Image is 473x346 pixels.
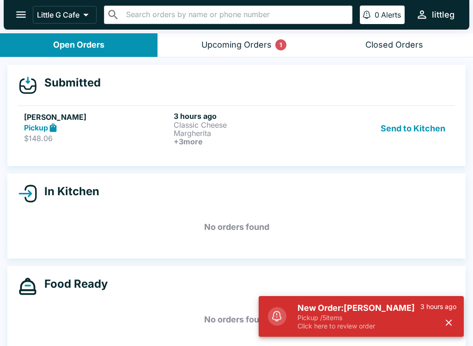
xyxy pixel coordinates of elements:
p: Little G Cafe [37,10,79,19]
h4: Food Ready [37,277,108,291]
p: 3 hours ago [420,303,456,311]
h5: No orders found [18,303,455,336]
button: littleg [412,5,458,25]
input: Search orders by name or phone number [123,8,348,21]
p: 1 [279,40,282,49]
p: $148.06 [24,134,170,143]
h6: 3 hours ago [174,111,320,121]
a: [PERSON_NAME]Pickup$148.063 hours agoClassic CheeseMargherita+3moreSend to Kitchen [18,105,455,151]
div: littleg [432,9,455,20]
p: Alerts [381,10,401,19]
div: Closed Orders [365,40,423,50]
strong: Pickup [24,123,48,132]
h4: Submitted [37,76,101,90]
button: Little G Cafe [33,6,97,24]
p: Classic Cheese [174,121,320,129]
h5: New Order: [PERSON_NAME] [297,303,420,314]
div: Open Orders [53,40,104,50]
h5: No orders found [18,210,455,244]
h4: In Kitchen [37,185,99,198]
p: 0 [375,10,379,19]
h6: + 3 more [174,137,320,146]
p: Click here to review order [297,322,420,330]
p: Pickup / 5 items [297,314,420,322]
p: Margherita [174,129,320,137]
div: Upcoming Orders [201,40,272,50]
button: open drawer [9,3,33,26]
button: Send to Kitchen [377,111,449,146]
h5: [PERSON_NAME] [24,111,170,123]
